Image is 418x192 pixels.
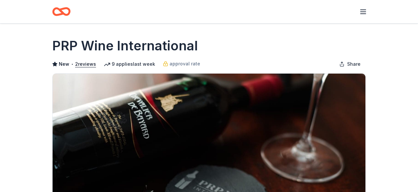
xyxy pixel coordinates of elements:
button: 2reviews [75,60,96,68]
span: • [71,61,73,67]
h1: PRP Wine International [52,37,198,55]
span: Share [347,60,361,68]
div: 9 applies last week [104,60,155,68]
a: approval rate [163,60,200,68]
span: approval rate [169,60,200,68]
button: Share [334,58,366,71]
a: Home [52,4,71,19]
span: New [59,60,69,68]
